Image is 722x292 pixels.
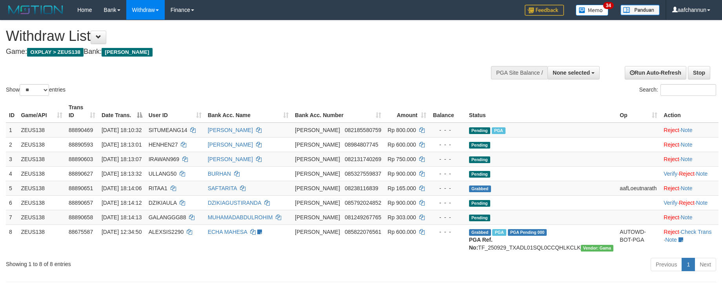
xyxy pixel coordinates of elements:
[102,171,142,177] span: [DATE] 18:13:32
[102,141,142,148] span: [DATE] 18:13:01
[433,126,463,134] div: - - -
[603,2,614,9] span: 34
[149,141,178,148] span: HENHEN27
[295,171,340,177] span: [PERSON_NAME]
[660,166,718,181] td: · ·
[149,127,187,133] span: SITUMEANG14
[625,66,686,79] a: Run Auto-Refresh
[660,195,718,210] td: · ·
[208,214,273,220] a: MUHAMADABDULROHIM
[345,127,381,133] span: Copy 082185580759 to clipboard
[617,224,660,255] td: AUTOWD-BOT-PGA
[6,4,65,16] img: MOTION_logo.png
[208,200,261,206] a: DZIKIAGUSTIRANDA
[295,200,340,206] span: [PERSON_NAME]
[69,200,93,206] span: 88890657
[469,171,490,178] span: Pending
[69,229,93,235] span: 88675587
[433,155,463,163] div: - - -
[295,185,340,191] span: [PERSON_NAME]
[433,228,463,236] div: - - -
[664,141,679,148] a: Reject
[6,195,18,210] td: 6
[69,127,93,133] span: 88890469
[660,84,716,96] input: Search:
[469,215,490,221] span: Pending
[681,229,712,235] a: Check Trans
[295,141,340,148] span: [PERSON_NAME]
[102,127,142,133] span: [DATE] 18:10:32
[492,127,506,134] span: Marked by aafanarl
[469,142,490,149] span: Pending
[679,200,695,206] a: Reject
[149,229,184,235] span: ALEXSIS2290
[469,229,491,236] span: Grabbed
[469,200,490,207] span: Pending
[149,171,177,177] span: ULLANG50
[660,224,718,255] td: · ·
[208,141,253,148] a: [PERSON_NAME]
[6,137,18,152] td: 2
[387,229,416,235] span: Rp 600.000
[696,200,708,206] a: Note
[69,185,93,191] span: 88890651
[387,214,416,220] span: Rp 303.000
[664,127,679,133] a: Reject
[208,127,253,133] a: [PERSON_NAME]
[660,123,718,138] td: ·
[6,181,18,195] td: 5
[6,166,18,181] td: 4
[525,5,564,16] img: Feedback.jpg
[660,152,718,166] td: ·
[492,229,506,236] span: Marked by aafpengsreynich
[651,258,682,271] a: Previous
[18,210,65,224] td: ZEUS138
[6,224,18,255] td: 8
[433,199,463,207] div: - - -
[387,171,416,177] span: Rp 900.000
[6,257,295,268] div: Showing 1 to 8 of 8 entries
[387,200,416,206] span: Rp 900.000
[433,213,463,221] div: - - -
[664,229,679,235] a: Reject
[18,152,65,166] td: ZEUS138
[688,66,710,79] a: Stop
[18,123,65,138] td: ZEUS138
[466,224,617,255] td: TF_250929_TXADL01SQL0CCQHLKCLK
[18,195,65,210] td: ZEUS138
[295,229,340,235] span: [PERSON_NAME]
[69,156,93,162] span: 88890603
[660,210,718,224] td: ·
[617,100,660,123] th: Op: activate to sort column ascending
[387,185,416,191] span: Rp 165.000
[660,137,718,152] td: ·
[581,245,614,252] span: Vendor URL: https://trx31.1velocity.biz
[547,66,600,79] button: None selected
[18,181,65,195] td: ZEUS138
[149,156,179,162] span: IRAWAN969
[205,100,292,123] th: Bank Acc. Name: activate to sort column ascending
[433,170,463,178] div: - - -
[292,100,384,123] th: Bank Acc. Number: activate to sort column ascending
[98,100,145,123] th: Date Trans.: activate to sort column descending
[27,48,84,57] span: OXPLAY > ZEUS138
[491,66,547,79] div: PGA Site Balance /
[664,200,677,206] a: Verify
[6,210,18,224] td: 7
[6,152,18,166] td: 3
[664,171,677,177] a: Verify
[660,181,718,195] td: ·
[664,156,679,162] a: Reject
[620,5,660,15] img: panduan.png
[387,141,416,148] span: Rp 600.000
[433,184,463,192] div: - - -
[345,214,381,220] span: Copy 081249267765 to clipboard
[345,141,378,148] span: Copy 08984807745 to clipboard
[69,214,93,220] span: 88890658
[387,156,416,162] span: Rp 750.000
[681,127,693,133] a: Note
[345,185,378,191] span: Copy 08238116839 to clipboard
[695,258,716,271] a: Next
[469,156,490,163] span: Pending
[469,127,490,134] span: Pending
